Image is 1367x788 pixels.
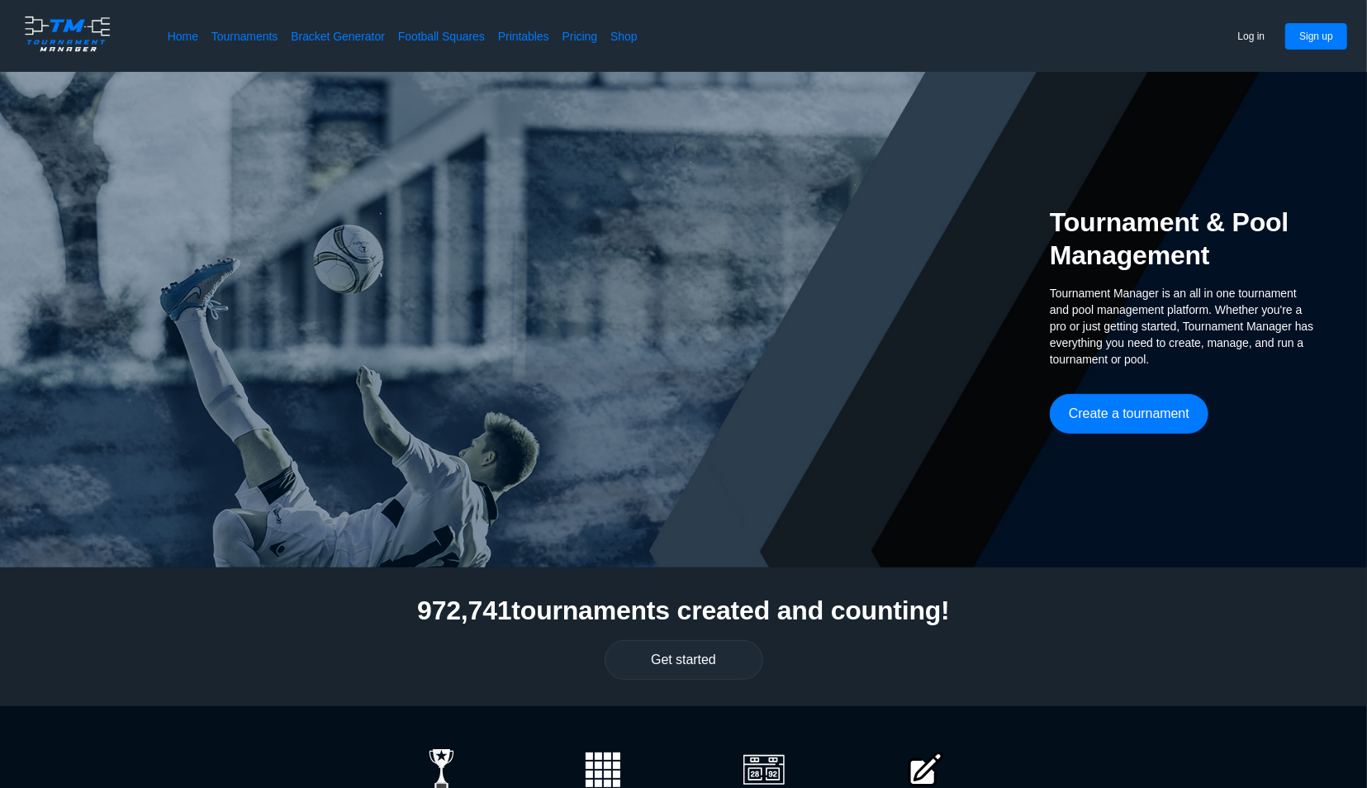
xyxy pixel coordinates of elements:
button: Log in [1224,23,1279,50]
a: Football Squares [398,28,485,45]
button: Sign up [1285,23,1347,50]
a: Home [168,28,198,45]
h2: 972,741 tournaments created and counting! [417,594,950,627]
img: logo.ffa97a18e3bf2c7d.png [20,13,115,55]
h2: Tournament & Pool Management [1050,206,1314,272]
a: Pricing [562,28,597,45]
button: Create a tournament [1050,394,1208,434]
a: Shop [610,28,638,45]
span: Tournament Manager is an all in one tournament and pool management platform. Whether you're a pro... [1050,285,1314,368]
button: Get started [605,640,763,680]
a: Printables [498,28,549,45]
a: Bracket Generator [291,28,385,45]
a: Tournaments [211,28,278,45]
